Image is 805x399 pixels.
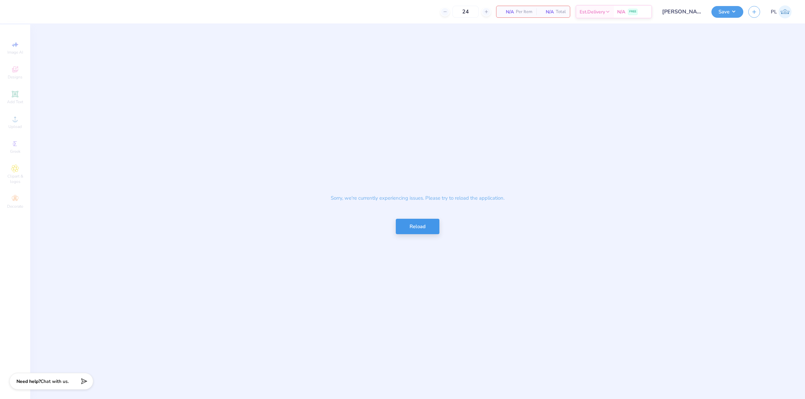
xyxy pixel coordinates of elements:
button: Save [711,6,743,18]
strong: Need help? [16,378,41,385]
span: FREE [629,9,636,14]
span: Chat with us. [41,378,69,385]
input: Untitled Design [657,5,706,18]
span: Est. Delivery [580,8,605,15]
img: Pamela Lois Reyes [779,5,792,18]
span: N/A [540,8,554,15]
input: – – [452,6,479,18]
span: Per Item [516,8,532,15]
span: N/A [500,8,514,15]
p: Sorry, we're currently experiencing issues. Please try to reload the application. [324,188,511,209]
a: PL [771,5,792,18]
button: Reload [396,219,439,235]
span: PL [771,8,777,16]
span: N/A [617,8,625,15]
span: Total [556,8,566,15]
